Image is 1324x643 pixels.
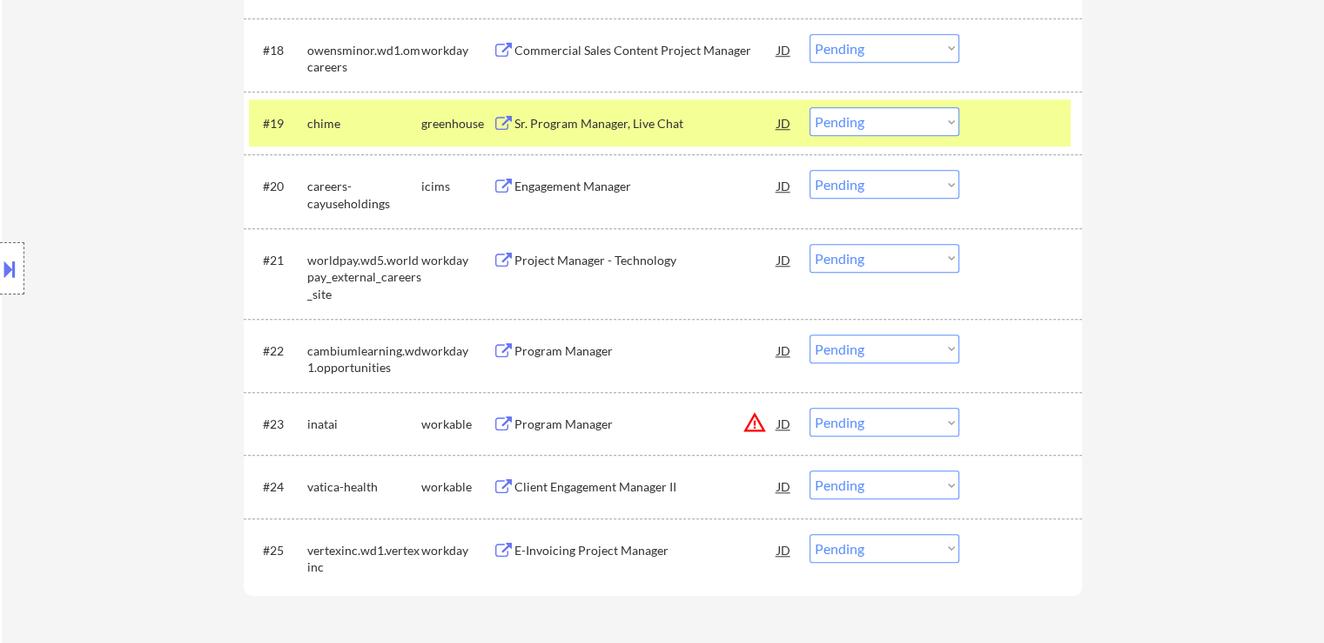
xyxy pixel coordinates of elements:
div: JD [776,34,793,65]
div: careers-cayuseholdings [307,178,421,212]
div: Sr. Program Manager, Live Chat [514,115,777,132]
div: JD [776,335,793,366]
div: workday [421,542,493,559]
div: JD [776,470,793,502]
div: Commercial Sales Content Project Manager [514,42,777,59]
div: JD [776,534,793,565]
div: JD [776,170,793,201]
div: Project Manager - Technology [514,252,777,269]
div: workable [421,478,493,496]
div: cambiumlearning.wd1.opportunities [307,342,421,376]
div: owensminor.wd1.omcareers [307,42,421,76]
div: workday [421,252,493,269]
div: greenhouse [421,115,493,132]
div: JD [776,408,793,439]
div: #18 [263,42,293,59]
div: Engagement Manager [514,178,777,195]
div: workday [421,42,493,59]
div: Program Manager [514,416,777,433]
div: worldpay.wd5.worldpay_external_careers_site [307,252,421,303]
div: #25 [263,542,293,559]
div: #24 [263,478,293,496]
div: inatai [307,416,421,433]
div: JD [776,244,793,275]
div: vatica-health [307,478,421,496]
div: vertexinc.wd1.vertexinc [307,542,421,576]
div: chime [307,115,421,132]
div: Program Manager [514,342,777,360]
div: E-Invoicing Project Manager [514,542,777,559]
div: Client Engagement Manager II [514,478,777,496]
div: JD [776,107,793,139]
div: workable [421,416,493,433]
button: warning_amber [743,410,767,435]
div: icims [421,178,493,195]
div: workday [421,342,493,360]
